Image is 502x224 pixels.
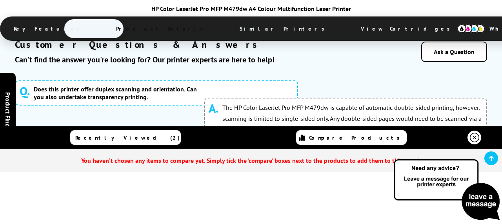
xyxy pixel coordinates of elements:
span: A. [209,102,218,114]
span: Does this printer offer duplex scanning and orientation. Can you also undertake transparency prin... [34,85,198,101]
span: Compare Products [309,134,404,141]
span: Key Features [2,19,96,38]
a: Compare Products [296,130,407,145]
div: Can't find the answer you're looking for? Our printer experts are here to help! [15,55,393,65]
img: cmyk-icon.svg [457,24,485,33]
span: Q. [20,85,30,97]
span: Similar Printers [228,19,340,38]
span: You haven’t chosen any items to compare yet. Simply tick the 'compare' boxes next to the products... [2,149,500,172]
img: Open Live Chat window [392,158,502,222]
span: Product Finder [4,92,12,132]
p: The HP Color LaserJet Pro MFP M479dw is capable of automatic double-sided printing, however, scan... [222,102,482,166]
span: Recently Viewed (2) [75,134,180,141]
a: Ask a Question [421,42,487,62]
span: View Cartridges [349,18,469,39]
span: Product Details [104,19,219,38]
a: Recently Viewed (2) [70,130,181,145]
